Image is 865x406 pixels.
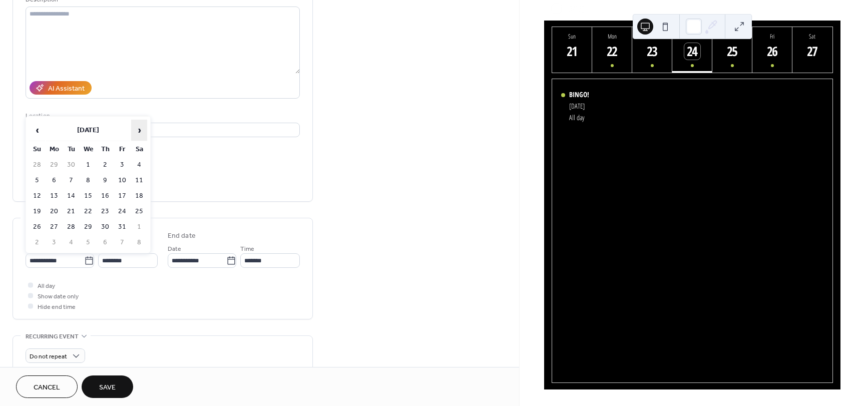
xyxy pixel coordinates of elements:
div: 22 [604,43,621,60]
button: Mon22 [592,27,632,73]
td: 26 [29,220,45,234]
td: 11 [131,173,147,188]
td: 7 [63,173,79,188]
td: 3 [114,158,130,172]
th: We [80,142,96,157]
button: Thu25 [712,27,752,73]
span: Time [240,244,254,254]
div: Sat [795,32,829,41]
button: AI Assistant [30,81,92,95]
button: Fri26 [752,27,792,73]
div: 21 [564,43,581,60]
div: Fri [755,32,789,41]
td: 29 [80,220,96,234]
td: 30 [63,158,79,172]
td: 6 [97,235,113,250]
td: 3 [46,235,62,250]
th: Th [97,142,113,157]
td: 14 [63,189,79,203]
div: Sun [555,32,589,41]
td: 17 [114,189,130,203]
span: Show date only [38,291,79,302]
td: 28 [63,220,79,234]
td: 29 [46,158,62,172]
div: [DATE] [569,101,589,111]
td: 15 [80,189,96,203]
button: Save [82,375,133,398]
td: 8 [131,235,147,250]
td: 24 [114,204,130,219]
span: All day [38,281,55,291]
td: 25 [131,204,147,219]
th: Su [29,142,45,157]
td: 19 [29,204,45,219]
div: All day [569,113,589,122]
button: Tue23 [632,27,672,73]
div: AI Assistant [48,84,85,94]
span: ‹ [30,120,45,140]
td: 20 [46,204,62,219]
td: 27 [46,220,62,234]
td: 23 [97,204,113,219]
td: 6 [46,173,62,188]
th: Mo [46,142,62,157]
td: 28 [29,158,45,172]
span: › [132,120,147,140]
td: 2 [29,235,45,250]
span: Recurring event [26,331,79,342]
span: Date [168,244,181,254]
td: 2 [97,158,113,172]
td: 30 [97,220,113,234]
td: 13 [46,189,62,203]
span: Hide end time [38,302,76,312]
div: Mon [595,32,629,41]
span: Save [99,382,116,393]
div: BINGO! [569,90,589,99]
td: 4 [63,235,79,250]
button: Wed24 [672,27,712,73]
td: 1 [131,220,147,234]
td: 7 [114,235,130,250]
span: Cancel [34,382,60,393]
td: 5 [29,173,45,188]
div: Location [26,111,298,121]
td: 10 [114,173,130,188]
td: 8 [80,173,96,188]
td: 16 [97,189,113,203]
td: 1 [80,158,96,172]
td: 18 [131,189,147,203]
div: 23 [644,43,661,60]
td: 4 [131,158,147,172]
button: Cancel [16,375,78,398]
div: 25 [724,43,741,60]
div: 24 [684,43,701,60]
td: 31 [114,220,130,234]
th: [DATE] [46,120,130,141]
div: 27 [804,43,821,60]
td: 12 [29,189,45,203]
div: 26 [764,43,781,60]
button: Sun21 [552,27,592,73]
button: Sat27 [792,27,832,73]
th: Sa [131,142,147,157]
td: 21 [63,204,79,219]
div: End date [168,231,196,241]
th: Tu [63,142,79,157]
td: 9 [97,173,113,188]
td: 22 [80,204,96,219]
span: Do not repeat [30,351,67,362]
th: Fr [114,142,130,157]
td: 5 [80,235,96,250]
